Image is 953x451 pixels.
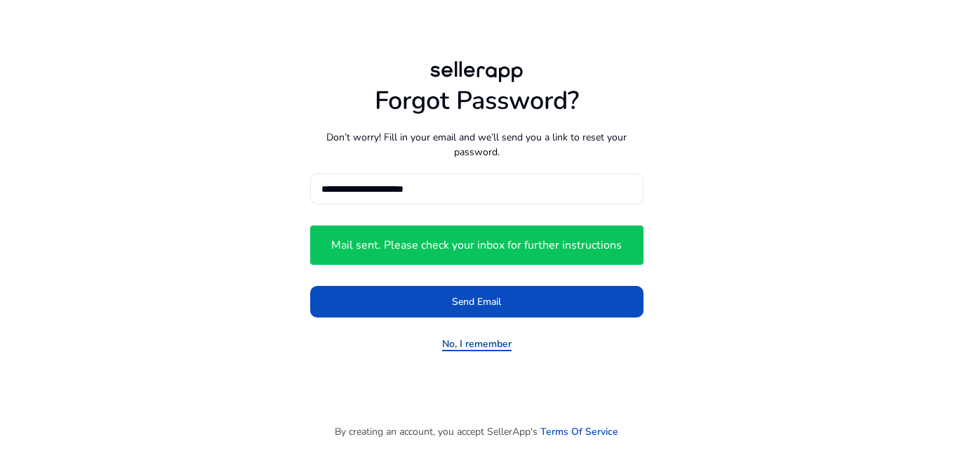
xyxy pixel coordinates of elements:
h4: Mail sent. Please check your inbox for further instructions [331,239,622,252]
a: Terms Of Service [540,424,618,439]
button: Send Email [310,286,644,318]
a: No, I remember [442,336,512,351]
p: Don’t worry! Fill in your email and we’ll send you a link to reset your password. [310,130,644,159]
h1: Forgot Password? [310,86,644,116]
span: Send Email [452,294,501,309]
